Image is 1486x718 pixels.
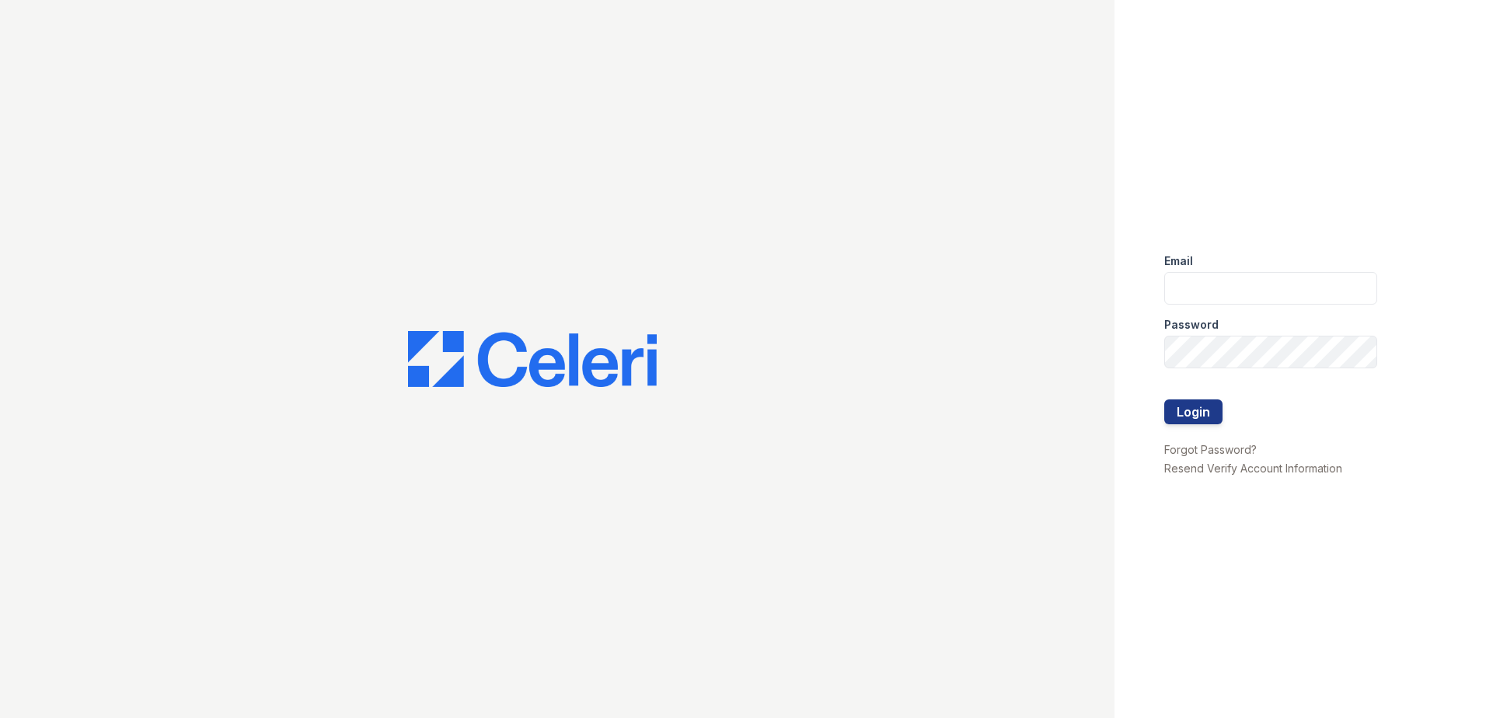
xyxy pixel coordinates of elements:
[1164,253,1193,269] label: Email
[1164,399,1223,424] button: Login
[408,331,657,387] img: CE_Logo_Blue-a8612792a0a2168367f1c8372b55b34899dd931a85d93a1a3d3e32e68fde9ad4.png
[1164,462,1342,475] a: Resend Verify Account Information
[1164,317,1219,333] label: Password
[1164,443,1257,456] a: Forgot Password?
